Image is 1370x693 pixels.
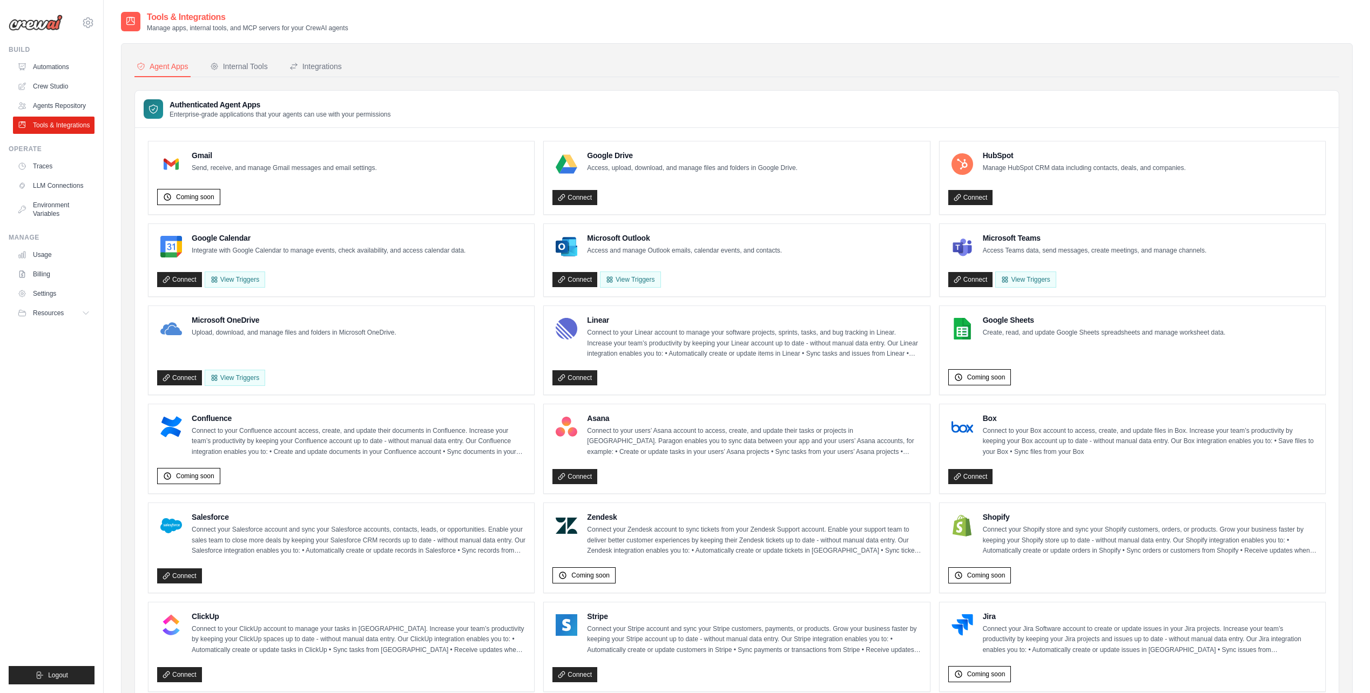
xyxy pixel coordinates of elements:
[13,304,95,322] button: Resources
[160,515,182,536] img: Salesforce Logo
[587,512,921,522] h4: Zendesk
[587,315,921,325] h4: Linear
[983,413,1317,424] h4: Box
[192,328,396,338] p: Upload, download, and manage files and folders in Microsoft OneDrive.
[587,525,921,556] p: Connect your Zendesk account to sync tickets from your Zendesk Support account. Enable your suppo...
[983,624,1317,656] p: Connect your Jira Software account to create or update issues in your Jira projects. Increase you...
[587,328,921,359] p: Connect to your Linear account to manage your software projects, sprints, tasks, and bug tracking...
[9,15,63,31] img: Logo
[176,193,214,201] span: Coming soon
[983,525,1317,556] p: Connect your Shopify store and sync your Shopify customers, orders, or products. Grow your busine...
[9,45,95,54] div: Build
[983,426,1317,458] p: Connect to your Box account to access, create, and update files in Box. Increase your team’s prod...
[157,568,202,583] a: Connect
[587,413,921,424] h4: Asana
[170,110,391,119] p: Enterprise-grade applications that your agents can use with your permissions
[192,512,525,522] h4: Salesforce
[13,246,95,263] a: Usage
[552,469,597,484] a: Connect
[587,233,782,243] h4: Microsoft Outlook
[192,611,525,622] h4: ClickUp
[157,667,202,682] a: Connect
[13,196,95,222] a: Environment Variables
[587,163,798,174] p: Access, upload, download, and manage files and folders in Google Drive.
[9,233,95,242] div: Manage
[192,413,525,424] h4: Confluence
[983,315,1226,325] h4: Google Sheets
[951,614,973,636] img: Jira Logo
[983,512,1317,522] h4: Shopify
[9,666,95,684] button: Logout
[157,272,202,287] a: Connect
[157,370,202,385] a: Connect
[587,611,921,622] h4: Stripe
[192,624,525,656] p: Connect to your ClickUp account to manage your tasks in [GEOGRAPHIC_DATA]. Increase your team’s p...
[192,525,525,556] p: Connect your Salesforce account and sync your Salesforce accounts, contacts, leads, or opportunit...
[210,61,268,72] div: Internal Tools
[951,416,973,438] img: Box Logo
[192,163,377,174] p: Send, receive, and manage Gmail messages and email settings.
[13,97,95,114] a: Agents Repository
[287,57,344,77] button: Integrations
[556,515,577,536] img: Zendesk Logo
[552,272,597,287] a: Connect
[587,150,798,161] h4: Google Drive
[289,61,342,72] div: Integrations
[967,373,1005,382] span: Coming soon
[587,426,921,458] p: Connect to your users’ Asana account to access, create, and update their tasks or projects in [GE...
[983,150,1186,161] h4: HubSpot
[160,614,182,636] img: ClickUp Logo
[948,190,993,205] a: Connect
[967,571,1005,580] span: Coming soon
[571,571,610,580] span: Coming soon
[13,58,95,76] a: Automations
[556,416,577,438] img: Asana Logo
[951,318,973,339] img: Google Sheets Logo
[13,78,95,95] a: Crew Studio
[147,24,348,32] p: Manage apps, internal tools, and MCP servers for your CrewAI agents
[13,117,95,134] a: Tools & Integrations
[137,61,188,72] div: Agent Apps
[556,153,577,175] img: Google Drive Logo
[995,271,1056,288] : View Triggers
[983,611,1317,622] h4: Jira
[9,145,95,153] div: Operate
[951,236,973,257] img: Microsoft Teams Logo
[134,57,191,77] button: Agent Apps
[983,163,1186,174] p: Manage HubSpot CRM data including contacts, deals, and companies.
[13,177,95,194] a: LLM Connections
[160,236,182,257] img: Google Calendar Logo
[587,246,782,256] p: Access and manage Outlook emails, calendar events, and contacts.
[983,233,1207,243] h4: Microsoft Teams
[556,236,577,257] img: Microsoft Outlook Logo
[13,158,95,175] a: Traces
[192,246,465,256] p: Integrate with Google Calendar to manage events, check availability, and access calendar data.
[170,99,391,110] h3: Authenticated Agent Apps
[176,472,214,480] span: Coming soon
[160,416,182,438] img: Confluence Logo
[556,318,577,339] img: Linear Logo
[552,667,597,682] a: Connect
[556,614,577,636] img: Stripe Logo
[48,671,68,680] span: Logout
[13,266,95,283] a: Billing
[192,233,465,243] h4: Google Calendar
[967,670,1005,678] span: Coming soon
[192,426,525,458] p: Connect to your Confluence account access, create, and update their documents in Confluence. Incr...
[33,309,64,317] span: Resources
[160,318,182,339] img: Microsoft OneDrive Logo
[951,515,973,536] img: Shopify Logo
[205,370,265,386] : View Triggers
[552,190,597,205] a: Connect
[552,370,597,385] a: Connect
[192,315,396,325] h4: Microsoft OneDrive
[948,272,993,287] a: Connect
[951,153,973,175] img: HubSpot Logo
[208,57,270,77] button: Internal Tools
[600,271,660,288] : View Triggers
[983,246,1207,256] p: Access Teams data, send messages, create meetings, and manage channels.
[948,469,993,484] a: Connect
[983,328,1226,338] p: Create, read, and update Google Sheets spreadsheets and manage worksheet data.
[160,153,182,175] img: Gmail Logo
[192,150,377,161] h4: Gmail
